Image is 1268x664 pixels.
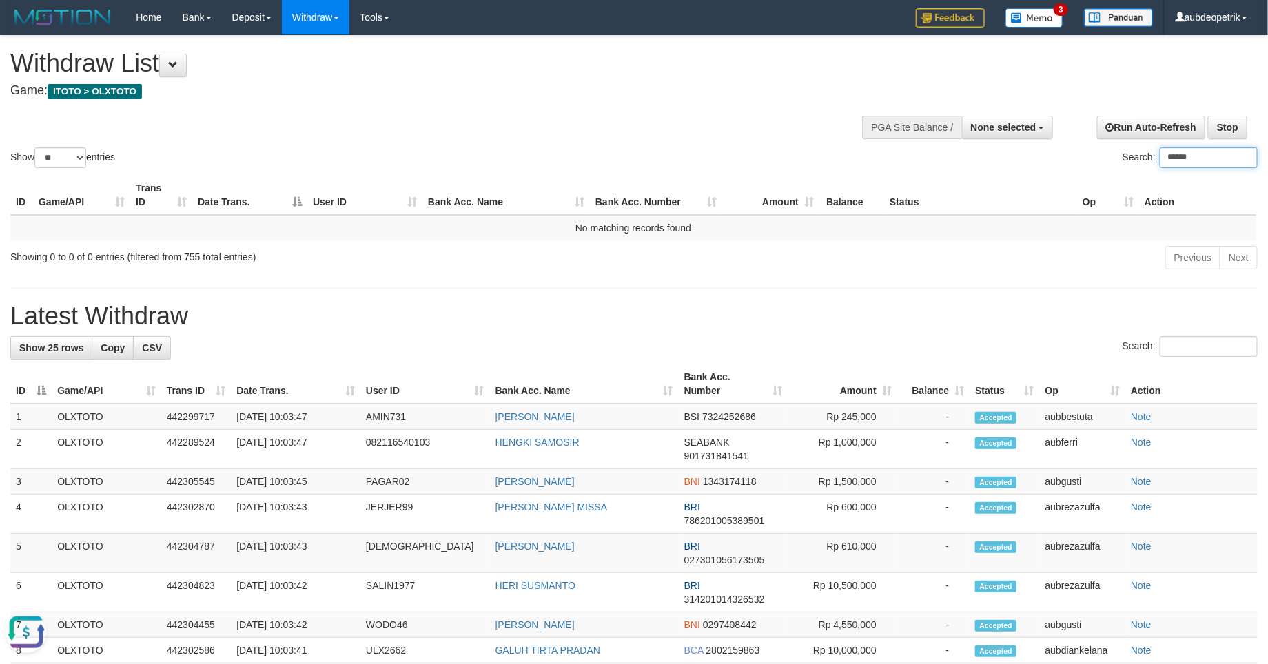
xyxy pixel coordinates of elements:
input: Search: [1160,336,1258,357]
td: Rp 610,000 [788,534,897,573]
th: ID: activate to sort column descending [10,364,52,404]
td: OLXTOTO [52,638,161,663]
a: [PERSON_NAME] [495,411,575,422]
a: [PERSON_NAME] [495,619,575,630]
a: Note [1131,501,1152,512]
td: aubferri [1040,430,1125,469]
td: [DATE] 10:03:42 [231,573,360,612]
td: aubrezazulfa [1040,534,1125,573]
th: Trans ID: activate to sort column ascending [161,364,231,404]
td: 442299717 [161,404,231,430]
td: - [897,612,970,638]
th: Game/API: activate to sort column ascending [33,176,130,215]
td: Rp 1,500,000 [788,469,897,495]
a: Next [1220,246,1258,269]
td: ULX2662 [360,638,490,663]
th: Amount: activate to sort column ascending [722,176,819,215]
a: Note [1131,580,1152,591]
span: Copy 1343174118 to clipboard [703,476,757,487]
a: Note [1131,541,1152,552]
th: Op: activate to sort column ascending [1040,364,1125,404]
td: OLXTOTO [52,495,161,534]
td: [DATE] 10:03:47 [231,404,360,430]
td: 082116540103 [360,430,490,469]
a: [PERSON_NAME] [495,476,575,487]
th: Status [884,176,1077,215]
td: Rp 1,000,000 [788,430,897,469]
td: - [897,404,970,430]
td: 1 [10,404,52,430]
td: JERJER99 [360,495,490,534]
span: Copy 0297408442 to clipboard [703,619,757,630]
span: Accepted [975,581,1016,592]
td: 442305545 [161,469,231,495]
td: aubbestuta [1040,404,1125,430]
span: Accepted [975,502,1016,514]
a: Note [1131,437,1152,448]
td: Rp 4,550,000 [788,612,897,638]
img: Button%20Memo.svg [1005,8,1063,28]
th: Date Trans.: activate to sort column ascending [231,364,360,404]
td: OLXTOTO [52,612,161,638]
td: [DATE] 10:03:43 [231,534,360,573]
td: OLXTOTO [52,573,161,612]
span: BNI [684,476,700,487]
img: MOTION_logo.png [10,7,115,28]
span: Copy 7324252686 to clipboard [702,411,756,422]
th: Action [1125,364,1258,404]
button: None selected [962,116,1054,139]
span: ITOTO > OLXTOTO [48,84,142,99]
td: OLXTOTO [52,469,161,495]
span: Accepted [975,541,1016,553]
td: aubrezazulfa [1040,573,1125,612]
td: aubrezazulfa [1040,495,1125,534]
a: Run Auto-Refresh [1097,116,1205,139]
td: - [897,495,970,534]
h1: Withdraw List [10,50,832,77]
select: Showentries [34,147,86,168]
label: Show entries [10,147,115,168]
th: Trans ID: activate to sort column ascending [130,176,192,215]
td: 3 [10,469,52,495]
img: Feedback.jpg [916,8,985,28]
a: Previous [1165,246,1220,269]
th: ID [10,176,33,215]
th: Status: activate to sort column ascending [970,364,1039,404]
span: Accepted [975,645,1016,657]
span: Show 25 rows [19,342,83,353]
span: BRI [684,501,700,512]
th: Bank Acc. Number: activate to sort column ascending [590,176,722,215]
span: CSV [142,342,162,353]
span: None selected [971,122,1036,133]
td: 442304823 [161,573,231,612]
h1: Latest Withdraw [10,302,1258,330]
h4: Game: [10,84,832,98]
span: Copy 314201014326532 to clipboard [684,594,765,605]
td: OLXTOTO [52,404,161,430]
td: 442289524 [161,430,231,469]
span: Accepted [975,437,1016,449]
td: No matching records found [10,215,1256,240]
td: 6 [10,573,52,612]
td: [DATE] 10:03:45 [231,469,360,495]
td: [DATE] 10:03:43 [231,495,360,534]
td: Rp 10,500,000 [788,573,897,612]
td: [DATE] 10:03:42 [231,612,360,638]
a: HENGKI SAMOSIR [495,437,580,448]
a: GALUH TIRTA PRADAN [495,645,600,656]
th: Balance: activate to sort column ascending [897,364,970,404]
span: 3 [1054,3,1068,16]
td: 5 [10,534,52,573]
a: Note [1131,411,1152,422]
td: OLXTOTO [52,534,161,573]
td: OLXTOTO [52,430,161,469]
th: User ID: activate to sort column ascending [307,176,422,215]
th: User ID: activate to sort column ascending [360,364,490,404]
td: 442302870 [161,495,231,534]
td: [DEMOGRAPHIC_DATA] [360,534,490,573]
span: BSI [684,411,700,422]
th: Bank Acc. Name: activate to sort column ascending [490,364,679,404]
span: Accepted [975,477,1016,488]
span: BRI [684,541,700,552]
span: Copy 2802159863 to clipboard [706,645,760,656]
